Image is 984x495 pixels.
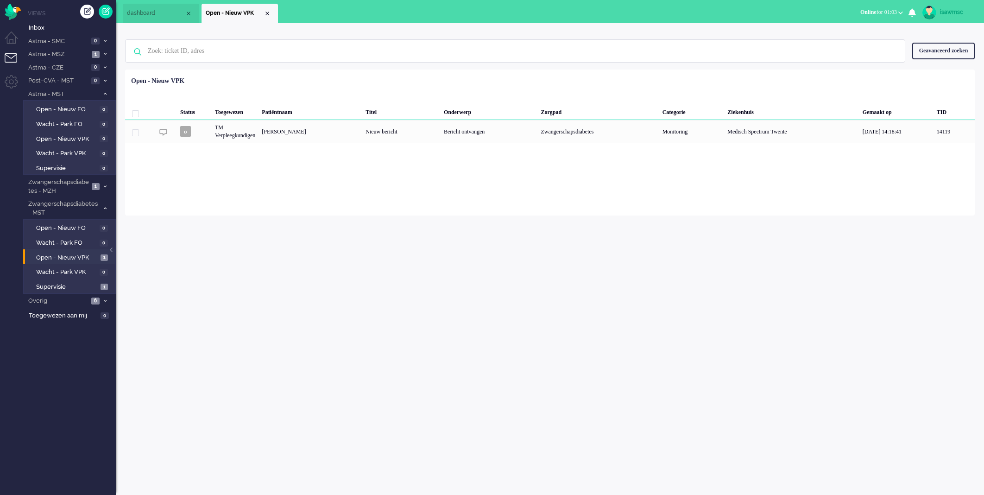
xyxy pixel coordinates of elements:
[855,6,908,19] button: Onlinefor 01:03
[922,6,936,19] img: avatar
[212,120,259,143] div: TM Verpleegkundigen
[91,64,100,71] span: 0
[206,9,264,17] span: Open - Nieuw VPK
[100,135,108,142] span: 0
[5,6,21,13] a: Omnidesk
[27,148,115,158] a: Wacht - Park VPK 0
[29,24,116,32] span: Inbox
[659,120,725,143] div: Monitoring
[141,40,892,62] input: Zoek: ticket ID, adres
[259,120,362,143] div: [PERSON_NAME]
[202,4,278,23] li: View
[538,120,659,143] div: Zwangerschapsdiabetes
[185,10,192,17] div: Close tab
[362,102,441,120] div: Titel
[441,102,538,120] div: Onderwerp
[126,40,150,64] img: ic-search-icon.svg
[259,102,362,120] div: Patiëntnaam
[27,297,88,305] span: Overig
[860,9,877,15] span: Online
[91,77,100,84] span: 0
[27,252,115,262] a: Open - Nieuw VPK 1
[100,150,108,157] span: 0
[5,53,25,74] li: Tickets menu
[212,102,259,120] div: Toegewezen
[36,135,97,144] span: Open - Nieuw VPK
[125,120,975,143] div: 14119
[123,4,199,23] li: Dashboard
[27,310,116,320] a: Toegewezen aan mij 0
[27,200,99,217] span: Zwangerschapsdiabetes - MST
[91,298,100,305] span: 6
[28,9,116,17] li: Views
[100,106,108,113] span: 0
[29,311,98,320] span: Toegewezen aan mij
[724,120,859,143] div: Medisch Spectrum Twente
[131,76,184,86] div: Open - Nieuw VPK
[27,133,115,144] a: Open - Nieuw VPK 0
[934,102,975,120] div: TID
[36,224,97,233] span: Open - Nieuw FO
[27,76,88,85] span: Post-CVA - MST
[36,164,97,173] span: Supervisie
[27,237,115,247] a: Wacht - Park FO 0
[27,63,88,72] span: Astma - CZE
[36,149,97,158] span: Wacht - Park VPK
[934,120,975,143] div: 14119
[859,120,934,143] div: [DATE] 14:18:41
[940,7,975,17] div: isawmsc
[27,119,115,129] a: Wacht - Park FO 0
[27,163,115,173] a: Supervisie 0
[5,4,21,20] img: flow_omnibird.svg
[100,121,108,128] span: 0
[101,312,109,319] span: 0
[855,3,908,23] li: Onlinefor 01:03
[36,254,98,262] span: Open - Nieuw VPK
[27,281,115,292] a: Supervisie 1
[127,9,185,17] span: dashboard
[180,126,191,137] span: o
[27,267,115,277] a: Wacht - Park VPK 0
[100,225,108,232] span: 0
[5,32,25,52] li: Dashboard menu
[659,102,725,120] div: Categorie
[91,38,100,44] span: 0
[100,240,108,247] span: 0
[27,178,89,195] span: Zwangerschapsdiabetes - MZH
[538,102,659,120] div: Zorgpad
[27,22,116,32] a: Inbox
[27,222,115,233] a: Open - Nieuw FO 0
[100,269,108,276] span: 0
[36,239,97,247] span: Wacht - Park FO
[101,254,108,261] span: 1
[27,50,89,59] span: Astma - MSZ
[92,183,100,190] span: 1
[912,43,975,59] div: Geavanceerd zoeken
[264,10,271,17] div: Close tab
[27,104,115,114] a: Open - Nieuw FO 0
[724,102,859,120] div: Ziekenhuis
[36,120,97,129] span: Wacht - Park FO
[859,102,934,120] div: Gemaakt op
[99,5,113,19] a: Quick Ticket
[27,90,99,99] span: Astma - MST
[159,128,167,136] img: ic_chat_grey.svg
[101,284,108,291] span: 1
[860,9,897,15] span: for 01:03
[441,120,538,143] div: Bericht ontvangen
[92,51,100,58] span: 1
[36,268,97,277] span: Wacht - Park VPK
[27,37,88,46] span: Astma - SMC
[177,102,212,120] div: Status
[5,75,25,96] li: Admin menu
[921,6,975,19] a: isawmsc
[36,283,98,292] span: Supervisie
[100,165,108,172] span: 0
[36,105,97,114] span: Open - Nieuw FO
[80,5,94,19] div: Creëer ticket
[362,120,441,143] div: Nieuw bericht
